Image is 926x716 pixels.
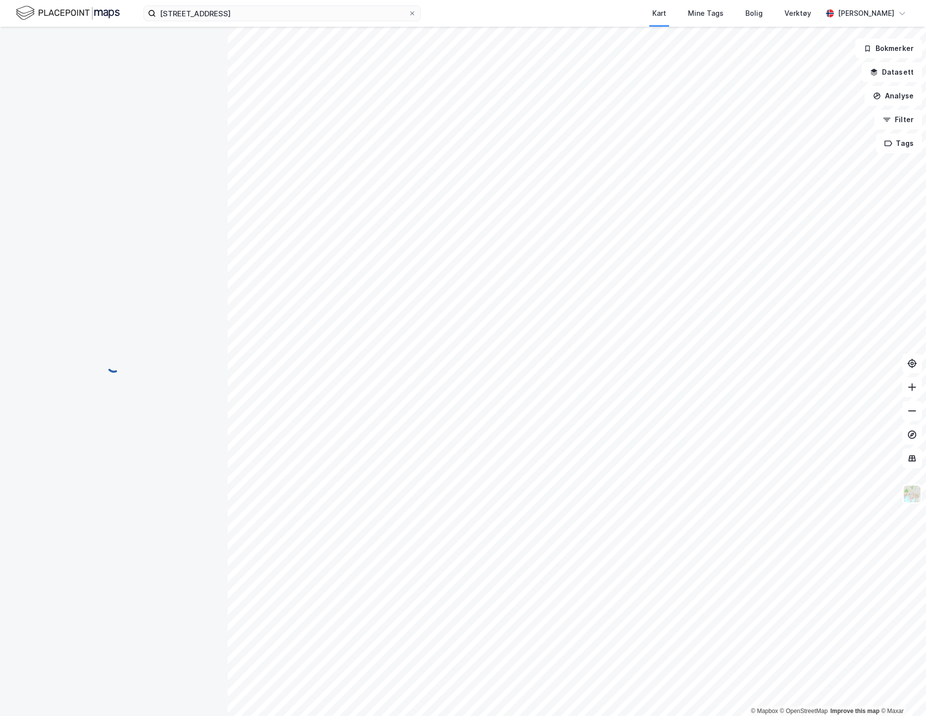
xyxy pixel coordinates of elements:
[106,358,122,373] img: spinner.a6d8c91a73a9ac5275cf975e30b51cfb.svg
[877,669,926,716] div: Kontrollprogram for chat
[903,485,922,503] img: Z
[877,669,926,716] iframe: Chat Widget
[876,134,922,153] button: Tags
[838,7,894,19] div: [PERSON_NAME]
[862,62,922,82] button: Datasett
[751,708,778,715] a: Mapbox
[745,7,763,19] div: Bolig
[784,7,811,19] div: Verktøy
[875,110,922,130] button: Filter
[865,86,922,106] button: Analyse
[652,7,666,19] div: Kart
[780,708,828,715] a: OpenStreetMap
[156,6,408,21] input: Søk på adresse, matrikkel, gårdeiere, leietakere eller personer
[855,39,922,58] button: Bokmerker
[688,7,724,19] div: Mine Tags
[16,4,120,22] img: logo.f888ab2527a4732fd821a326f86c7f29.svg
[830,708,879,715] a: Improve this map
